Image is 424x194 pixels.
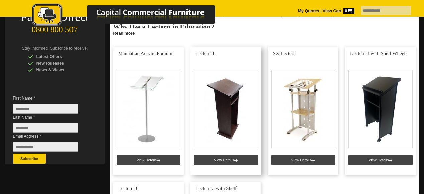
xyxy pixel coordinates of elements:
div: New Releases [28,60,92,67]
a: My Quotes [298,9,319,13]
button: Subscribe [13,154,46,164]
strong: View Cart [323,9,354,13]
span: First Name * [13,95,88,102]
span: Email Address * [13,133,88,140]
span: Subscribe to receive: [50,46,88,51]
input: Email Address * [13,142,78,152]
span: Stay Informed [22,46,48,51]
span: Last Name * [13,114,88,121]
div: Latest Offers [28,53,92,60]
a: Click to read more [110,28,419,37]
div: 0800 800 507 [5,22,105,34]
a: Capital Commercial Furniture Logo [13,3,247,30]
span: 0 [343,8,354,14]
input: Last Name * [13,123,78,133]
input: First Name * [13,104,78,114]
a: View Cart0 [321,9,354,13]
img: Capital Commercial Furniture Logo [13,3,247,28]
div: News & Views [28,67,92,73]
div: Factory Direct [5,13,105,22]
